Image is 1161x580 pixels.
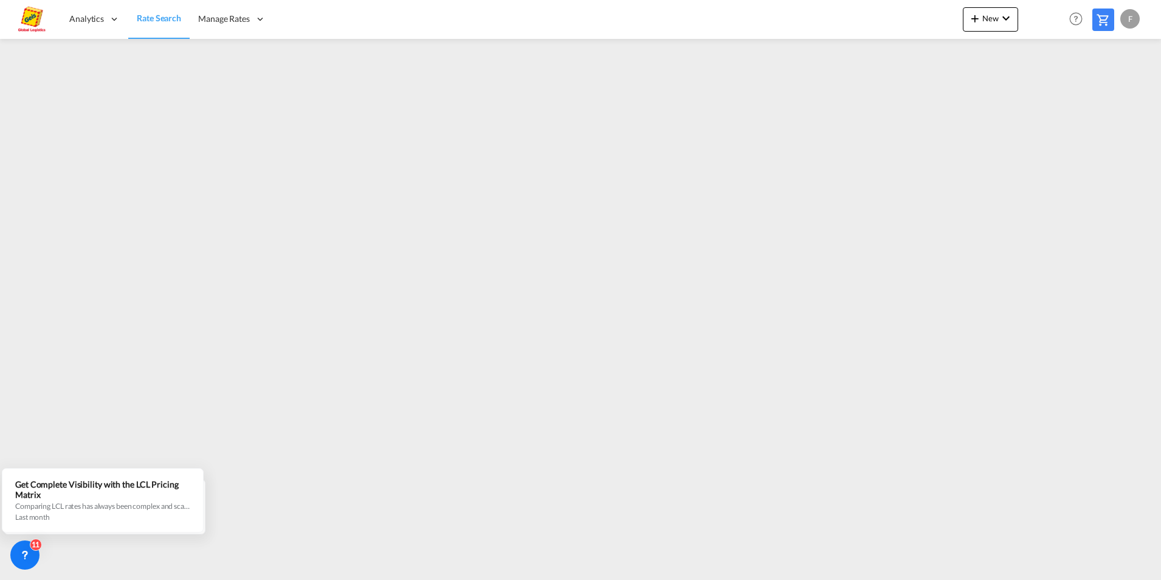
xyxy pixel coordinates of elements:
img: a2a4a140666c11eeab5485e577415959.png [18,5,46,33]
span: Manage Rates [198,13,250,25]
span: Analytics [69,13,104,25]
div: F [1120,9,1140,29]
div: Help [1066,9,1092,30]
md-icon: icon-plus 400-fg [968,11,982,26]
md-icon: icon-chevron-down [999,11,1013,26]
span: New [968,13,1013,23]
button: icon-plus 400-fgNewicon-chevron-down [963,7,1018,32]
span: Help [1066,9,1086,29]
span: Rate Search [137,13,181,23]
